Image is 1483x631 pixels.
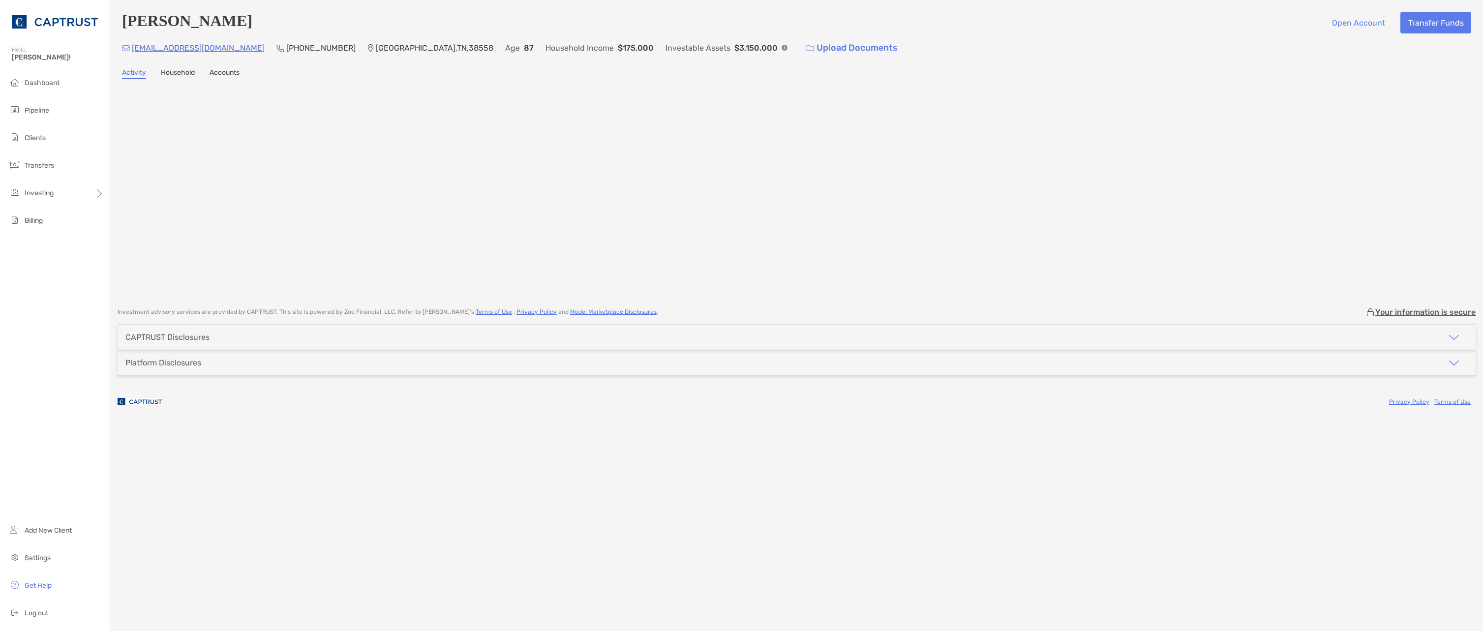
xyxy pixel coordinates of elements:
span: [PERSON_NAME]! [12,53,104,61]
p: 87 [524,42,534,54]
span: Pipeline [25,106,49,115]
span: Log out [25,609,48,617]
img: get-help icon [9,579,21,591]
a: Terms of Use [476,308,512,315]
img: CAPTRUST Logo [12,4,98,39]
img: Info Icon [782,45,787,51]
img: button icon [806,45,814,52]
div: CAPTRUST Disclosures [125,332,210,342]
a: Model Marketplace Disclosures [570,308,657,315]
h4: [PERSON_NAME] [122,12,252,33]
img: add_new_client icon [9,524,21,536]
p: Age [505,42,520,54]
p: Household Income [545,42,614,54]
img: billing icon [9,214,21,226]
a: Household [161,68,195,79]
a: Privacy Policy [516,308,557,315]
p: Investable Assets [666,42,730,54]
p: [PHONE_NUMBER] [286,42,356,54]
button: Transfer Funds [1400,12,1471,33]
p: Your information is secure [1375,307,1476,317]
img: clients icon [9,131,21,143]
img: icon arrow [1448,331,1460,343]
div: Platform Disclosures [125,358,201,367]
span: Add New Client [25,526,72,535]
p: [EMAIL_ADDRESS][DOMAIN_NAME] [132,42,265,54]
a: Upload Documents [799,37,904,59]
button: Open Account [1324,12,1392,33]
span: Transfers [25,161,54,170]
span: Billing [25,216,43,225]
a: Accounts [210,68,240,79]
img: transfers icon [9,159,21,171]
a: Privacy Policy [1389,398,1429,405]
img: settings icon [9,551,21,563]
a: Terms of Use [1434,398,1471,405]
p: $3,150,000 [734,42,778,54]
img: logout icon [9,606,21,618]
img: investing icon [9,186,21,198]
p: Investment advisory services are provided by CAPTRUST . This site is powered by Zoe Financial, LL... [118,308,658,316]
img: pipeline icon [9,104,21,116]
span: Dashboard [25,79,60,87]
p: [GEOGRAPHIC_DATA] , TN , 38558 [376,42,493,54]
img: company logo [118,391,162,413]
img: Phone Icon [276,44,284,52]
img: Location Icon [367,44,374,52]
img: Email Icon [122,45,130,51]
span: Clients [25,134,46,142]
a: Activity [122,68,146,79]
img: dashboard icon [9,76,21,88]
span: Investing [25,189,54,197]
p: $175,000 [618,42,654,54]
span: Settings [25,554,51,562]
span: Get Help [25,581,52,590]
img: icon arrow [1448,357,1460,369]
